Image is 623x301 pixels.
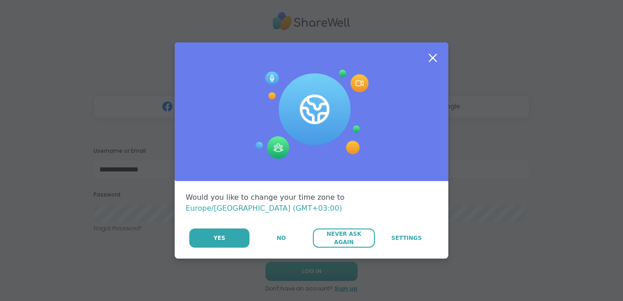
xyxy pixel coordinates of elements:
[189,228,249,248] button: Yes
[213,234,225,242] span: Yes
[376,228,437,248] a: Settings
[254,70,369,159] img: Session Experience
[277,234,286,242] span: No
[186,192,437,214] div: Would you like to change your time zone to
[186,204,342,213] span: Europe/[GEOGRAPHIC_DATA] (GMT+03:00)
[391,234,422,242] span: Settings
[250,228,312,248] button: No
[317,230,370,246] span: Never Ask Again
[313,228,374,248] button: Never Ask Again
